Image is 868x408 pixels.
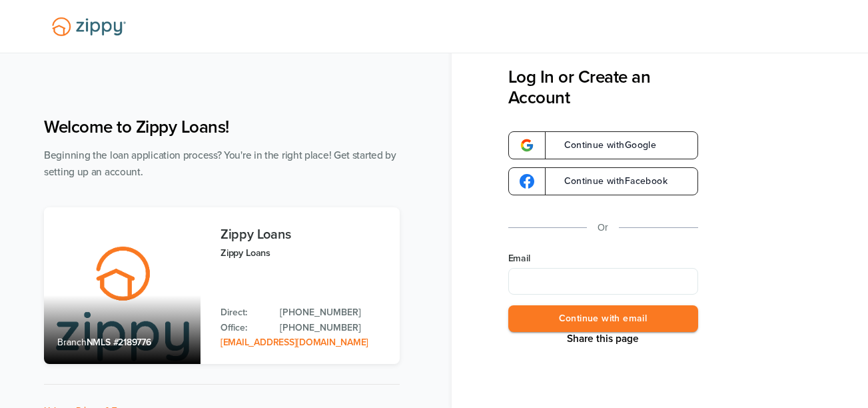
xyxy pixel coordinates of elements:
h1: Welcome to Zippy Loans! [44,117,400,137]
label: Email [508,252,698,265]
span: Continue with Facebook [551,177,667,186]
img: Lender Logo [44,11,134,42]
input: Email Address [508,268,698,295]
span: Branch [57,337,87,348]
button: Continue with email [508,305,698,333]
h3: Zippy Loans [220,227,386,242]
a: google-logoContinue withFacebook [508,167,698,195]
p: Direct: [220,305,266,320]
span: NMLS #2189776 [87,337,151,348]
p: Office: [220,321,266,335]
p: Zippy Loans [220,245,386,261]
h3: Log In or Create an Account [508,67,698,108]
p: Or [598,219,608,236]
img: google-logo [520,138,534,153]
a: Email Address: zippyguide@zippymh.com [220,337,368,348]
img: google-logo [520,174,534,189]
button: Share This Page [563,332,643,345]
a: Office Phone: 512-975-2947 [280,321,386,335]
span: Beginning the loan application process? You're in the right place! Get started by setting up an a... [44,149,396,178]
a: Direct Phone: 512-975-2947 [280,305,386,320]
a: google-logoContinue withGoogle [508,131,698,159]
span: Continue with Google [551,141,657,150]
